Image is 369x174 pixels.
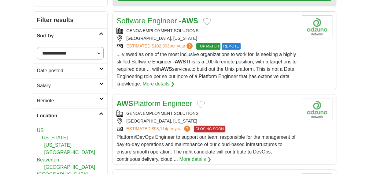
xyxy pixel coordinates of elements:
[203,18,211,25] button: Add to favorite jobs
[161,66,172,72] strong: AWS
[37,97,99,104] h2: Remote
[33,78,108,93] a: Salary
[116,99,133,108] strong: AWS
[186,43,193,49] span: ?
[37,157,59,162] a: Beaverton
[194,126,225,132] span: CLOSING SOON
[302,15,332,38] img: Company logo
[116,17,198,25] a: Software Engineer -AWS
[116,118,297,124] div: [GEOGRAPHIC_DATA], [US_STATE]
[175,59,186,64] strong: AWS
[126,43,194,50] a: ESTIMATED:$102,993per year?
[302,98,332,121] img: Company logo
[37,67,99,74] h2: Date posted
[37,112,99,119] h2: Location
[143,80,175,88] a: More details ❯
[152,126,167,131] span: $98,114
[116,52,297,86] span: ... viewed as one of the most inclusive organizations to work for, is seeking a highly skilled So...
[179,156,211,163] a: More details ❯
[116,134,295,162] span: Platform/DevOps Engineer to support our team responsible for the management of day-to-day operati...
[181,17,198,25] strong: AWS
[197,100,205,108] button: Add to favorite jobs
[222,43,240,50] span: REMOTE
[126,126,191,132] a: ESTIMATED:$98,114per year?
[116,35,297,42] div: [GEOGRAPHIC_DATA], [US_STATE]
[33,63,108,78] a: Date posted
[33,108,108,123] a: Location
[152,43,169,48] span: $102,993
[184,126,190,132] span: ?
[116,99,192,108] a: AWSPlatform Engineer
[37,82,99,89] h2: Salary
[44,142,95,155] a: [US_STATE][GEOGRAPHIC_DATA]
[37,32,99,40] h2: Sort by
[196,43,220,50] span: TOP MATCH
[44,165,95,170] a: [GEOGRAPHIC_DATA]
[41,135,68,140] a: [US_STATE]
[33,12,108,28] h2: Filter results
[33,93,108,108] a: Remote
[116,110,297,117] div: GENOA EMPLOYMENT SOLUTIONS
[33,28,108,43] a: Sort by
[116,28,297,34] div: GENOA EMPLOYMENT SOLUTIONS
[37,128,44,133] a: US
